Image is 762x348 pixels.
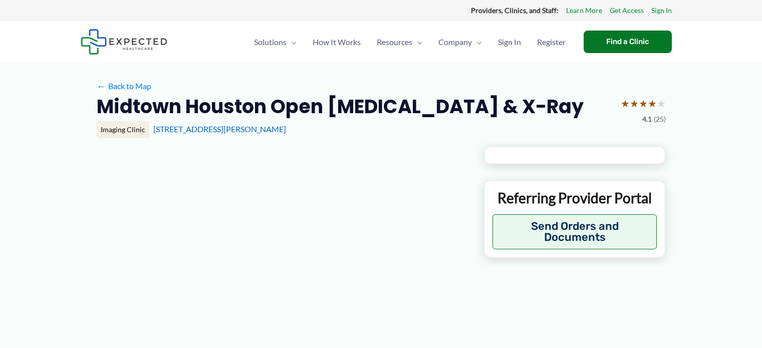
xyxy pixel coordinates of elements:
[369,25,430,60] a: ResourcesMenu Toggle
[566,4,602,17] a: Learn More
[492,214,657,249] button: Send Orders and Documents
[287,25,297,60] span: Menu Toggle
[610,4,644,17] a: Get Access
[642,113,652,126] span: 4.1
[97,94,584,119] h2: Midtown Houston Open [MEDICAL_DATA] & X-Ray
[81,29,167,55] img: Expected Healthcare Logo - side, dark font, small
[529,25,574,60] a: Register
[430,25,490,60] a: CompanyMenu Toggle
[254,25,287,60] span: Solutions
[639,94,648,113] span: ★
[438,25,472,60] span: Company
[97,81,106,91] span: ←
[657,94,666,113] span: ★
[648,94,657,113] span: ★
[246,25,574,60] nav: Primary Site Navigation
[97,121,149,138] div: Imaging Clinic
[246,25,305,60] a: SolutionsMenu Toggle
[471,6,559,15] strong: Providers, Clinics, and Staff:
[492,189,657,207] p: Referring Provider Portal
[377,25,412,60] span: Resources
[651,4,672,17] a: Sign In
[490,25,529,60] a: Sign In
[305,25,369,60] a: How It Works
[97,79,151,94] a: ←Back to Map
[153,124,286,134] a: [STREET_ADDRESS][PERSON_NAME]
[621,94,630,113] span: ★
[313,25,361,60] span: How It Works
[472,25,482,60] span: Menu Toggle
[584,31,672,53] a: Find a Clinic
[654,113,666,126] span: (25)
[498,25,521,60] span: Sign In
[630,94,639,113] span: ★
[412,25,422,60] span: Menu Toggle
[537,25,566,60] span: Register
